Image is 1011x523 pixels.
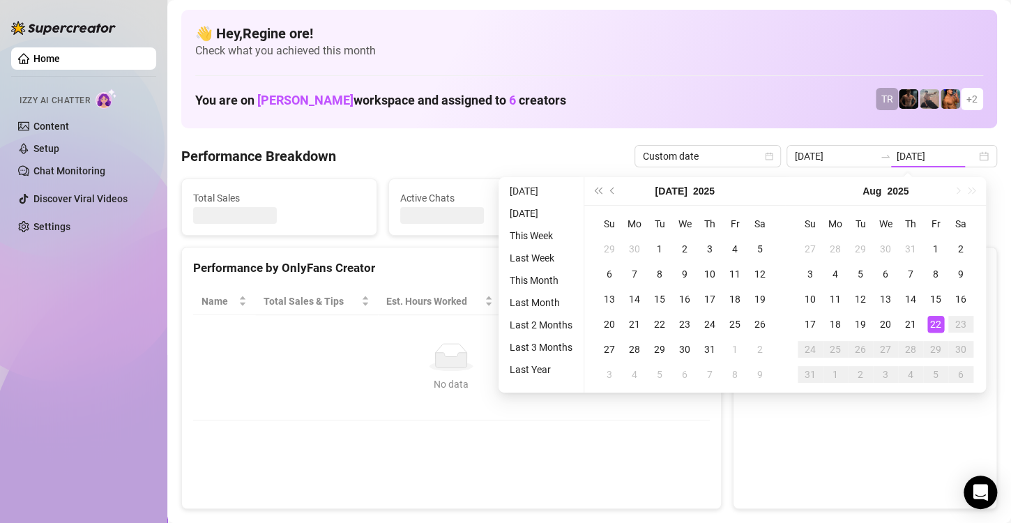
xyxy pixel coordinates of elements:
a: Home [33,53,60,64]
div: Est. Hours Worked [386,294,482,309]
a: Setup [33,143,59,154]
img: JG [941,89,960,109]
span: swap-right [880,151,891,162]
img: LC [920,89,939,109]
span: + 2 [966,91,978,107]
a: Content [33,121,69,132]
div: Performance by OnlyFans Creator [193,259,710,278]
span: Custom date [643,146,773,167]
span: Chat Conversion [603,294,690,309]
h4: Performance Breakdown [181,146,336,166]
a: Discover Viral Videos [33,193,128,204]
th: Sales / Hour [501,288,595,315]
span: TR [881,91,893,107]
div: No data [207,377,696,392]
span: 6 [509,93,516,107]
span: Sales / Hour [510,294,575,309]
h1: You are on workspace and assigned to creators [195,93,566,108]
h4: 👋 Hey, Regine ore ! [195,24,983,43]
span: Total Sales [193,190,365,206]
span: [PERSON_NAME] [257,93,354,107]
span: to [880,151,891,162]
div: Open Intercom Messenger [964,476,997,509]
th: Total Sales & Tips [255,288,378,315]
a: Settings [33,221,70,232]
img: AI Chatter [96,89,117,109]
div: Sales by OnlyFans Creator [745,259,985,278]
span: Active Chats [400,190,572,206]
th: Chat Conversion [595,288,710,315]
img: logo-BBDzfeDw.svg [11,21,116,35]
span: calendar [765,152,773,160]
span: Check what you achieved this month [195,43,983,59]
img: Trent [899,89,918,109]
input: End date [897,149,976,164]
th: Name [193,288,255,315]
span: Name [202,294,236,309]
a: Chat Monitoring [33,165,105,176]
span: Messages Sent [607,190,779,206]
span: Total Sales & Tips [264,294,358,309]
input: Start date [795,149,874,164]
span: Izzy AI Chatter [20,94,90,107]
